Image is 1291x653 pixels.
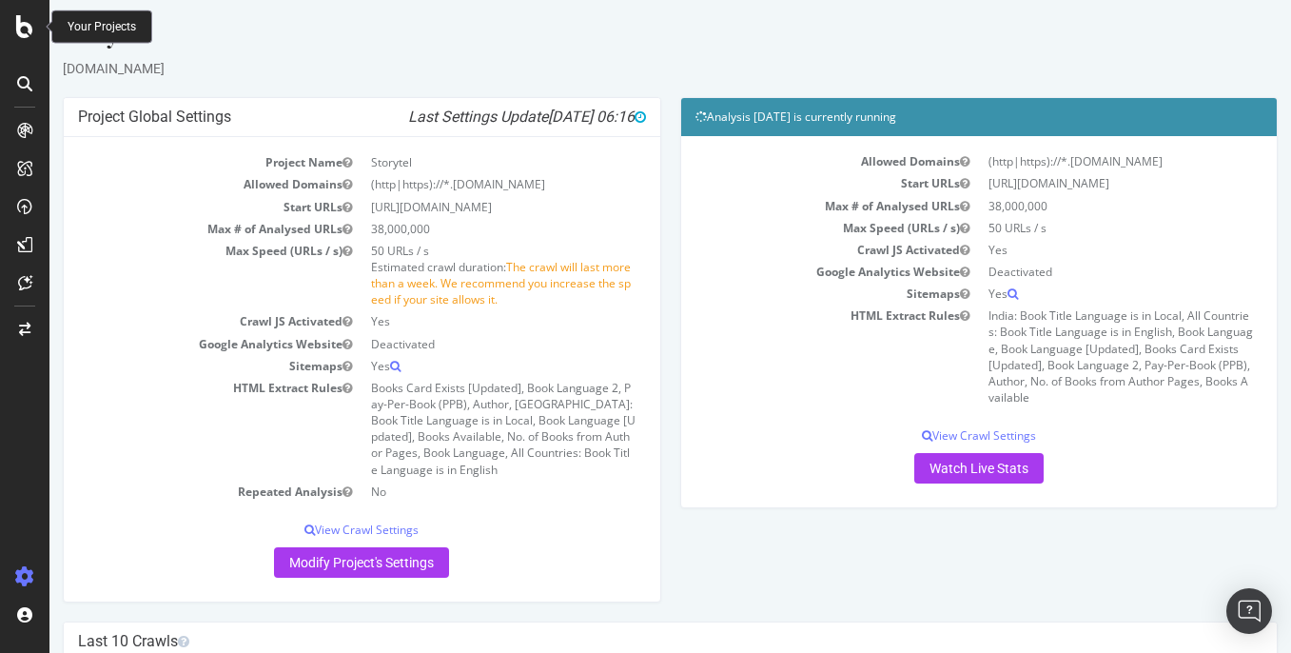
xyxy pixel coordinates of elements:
td: India: Book Title Language is in Local, All Countries: Book Title Language is in English, Book La... [929,305,1213,408]
td: HTML Extract Rules [646,305,929,408]
h4: Last 10 Crawls [29,632,1213,651]
td: HTML Extract Rules [29,377,312,481]
td: (http|https)://*.[DOMAIN_NAME] [312,173,596,195]
span: [DATE] 06:16 [499,108,597,126]
td: Sitemaps [646,283,929,305]
td: Project Name [29,151,312,173]
td: Allowed Domains [29,173,312,195]
td: Yes [312,355,596,377]
div: [DOMAIN_NAME] [13,59,1228,78]
td: 50 URLs / s [929,217,1213,239]
td: Google Analytics Website [646,261,929,283]
td: 38,000,000 [312,218,596,240]
p: View Crawl Settings [29,522,597,538]
h4: Analysis [DATE] is currently running [646,108,1214,127]
td: Yes [312,310,596,332]
td: Sitemaps [29,355,312,377]
a: Watch Live Stats [865,453,994,484]
td: Max # of Analysed URLs [646,195,929,217]
div: Open Intercom Messenger [1226,588,1272,634]
td: Google Analytics Website [29,333,312,355]
td: Storytel [312,151,596,173]
td: Max Speed (URLs / s) [29,240,312,311]
td: Start URLs [646,172,929,194]
td: Allowed Domains [646,150,929,172]
td: Crawl JS Activated [646,239,929,261]
td: 38,000,000 [929,195,1213,217]
td: [URL][DOMAIN_NAME] [929,172,1213,194]
td: Yes [929,283,1213,305]
td: (http|https)://*.[DOMAIN_NAME] [929,150,1213,172]
i: Last Settings Update [359,108,597,127]
h4: Project Global Settings [29,108,597,127]
td: Crawl JS Activated [29,310,312,332]
td: Books Card Exists [Updated], Book Language 2, Pay-Per-Book (PPB), Author, [GEOGRAPHIC_DATA]: Book... [312,377,596,481]
td: Max # of Analysed URLs [29,218,312,240]
td: Deactivated [312,333,596,355]
td: Start URLs [29,196,312,218]
p: View Crawl Settings [646,427,1214,444]
td: 50 URLs / s Estimated crawl duration: [312,240,596,311]
td: [URL][DOMAIN_NAME] [312,196,596,218]
td: No [312,481,596,503]
td: Yes [929,239,1213,261]
span: The crawl will last more than a week. We recommend you increase the speed if your site allows it. [322,259,581,307]
a: Modify Project's Settings [225,547,400,578]
div: Storytel [13,19,1228,59]
div: Your Projects [68,19,136,35]
td: Max Speed (URLs / s) [646,217,929,239]
td: Repeated Analysis [29,481,312,503]
td: Deactivated [929,261,1213,283]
